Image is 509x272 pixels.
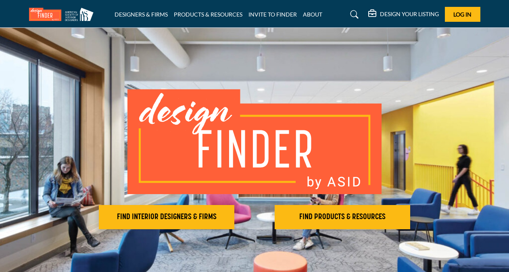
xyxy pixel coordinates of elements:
a: ABOUT [303,11,322,18]
a: PRODUCTS & RESOURCES [174,11,242,18]
button: FIND PRODUCTS & RESOURCES [275,205,410,229]
button: FIND INTERIOR DESIGNERS & FIRMS [99,205,234,229]
a: INVITE TO FINDER [248,11,297,18]
h2: FIND INTERIOR DESIGNERS & FIRMS [101,212,232,222]
h2: FIND PRODUCTS & RESOURCES [277,212,408,222]
img: image [127,89,382,194]
button: Log In [445,7,480,22]
a: Search [342,8,364,21]
div: DESIGN YOUR LISTING [368,10,439,19]
a: DESIGNERS & FIRMS [115,11,168,18]
h5: DESIGN YOUR LISTING [380,10,439,18]
span: Log In [453,11,471,18]
img: Site Logo [29,8,98,21]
